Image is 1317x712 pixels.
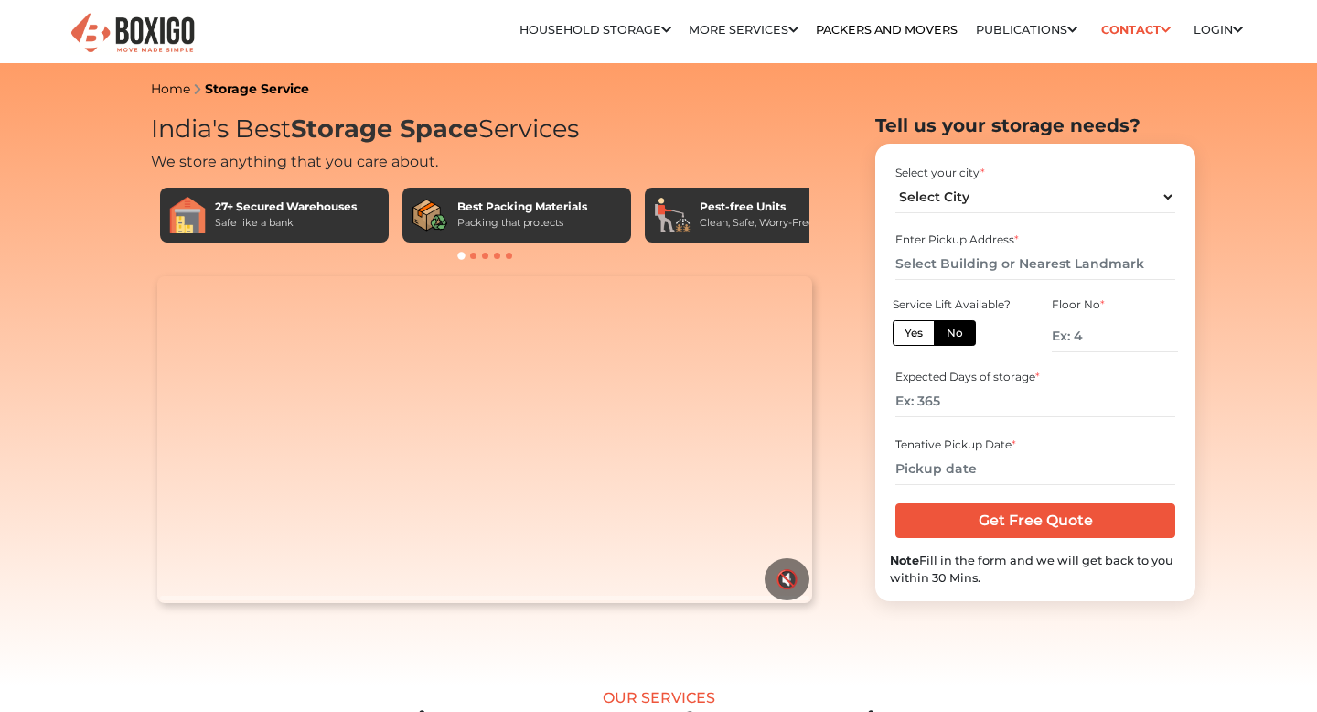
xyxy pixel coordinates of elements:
[893,297,1019,313] div: Service Lift Available?
[895,453,1174,485] input: Pickup date
[893,320,935,346] label: Yes
[934,320,976,346] label: No
[457,215,587,231] div: Packing that protects
[157,276,811,604] video: Your browser does not support the video tag.
[412,197,448,233] img: Best Packing Materials
[689,23,798,37] a: More services
[215,215,357,231] div: Safe like a bank
[895,232,1174,248] div: Enter Pickup Address
[53,689,1265,707] div: Our Services
[215,199,357,215] div: 27+ Secured Warehouses
[895,437,1174,453] div: Tenative Pickup Date
[654,197,691,233] img: Pest-free Units
[895,369,1174,385] div: Expected Days of storage
[1194,23,1243,37] a: Login
[1052,297,1178,313] div: Floor No
[1095,16,1176,44] a: Contact
[890,552,1181,587] div: Fill in the form and we will get back to you within 30 Mins.
[700,199,815,215] div: Pest-free Units
[895,248,1174,280] input: Select Building or Nearest Landmark
[69,11,197,56] img: Boxigo
[816,23,958,37] a: Packers and Movers
[519,23,671,37] a: Household Storage
[895,385,1174,417] input: Ex: 365
[700,215,815,231] div: Clean, Safe, Worry-Free
[976,23,1077,37] a: Publications
[205,81,309,97] a: Storage Service
[895,503,1174,538] input: Get Free Quote
[875,114,1195,136] h2: Tell us your storage needs?
[151,153,438,170] span: We store anything that you care about.
[457,199,587,215] div: Best Packing Materials
[765,558,809,600] button: 🔇
[151,114,819,145] h1: India's Best Services
[1052,320,1178,352] input: Ex: 4
[890,554,919,567] b: Note
[169,197,206,233] img: 27+ Secured Warehouses
[291,113,478,144] span: Storage Space
[151,81,190,97] a: Home
[895,165,1174,181] div: Select your city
